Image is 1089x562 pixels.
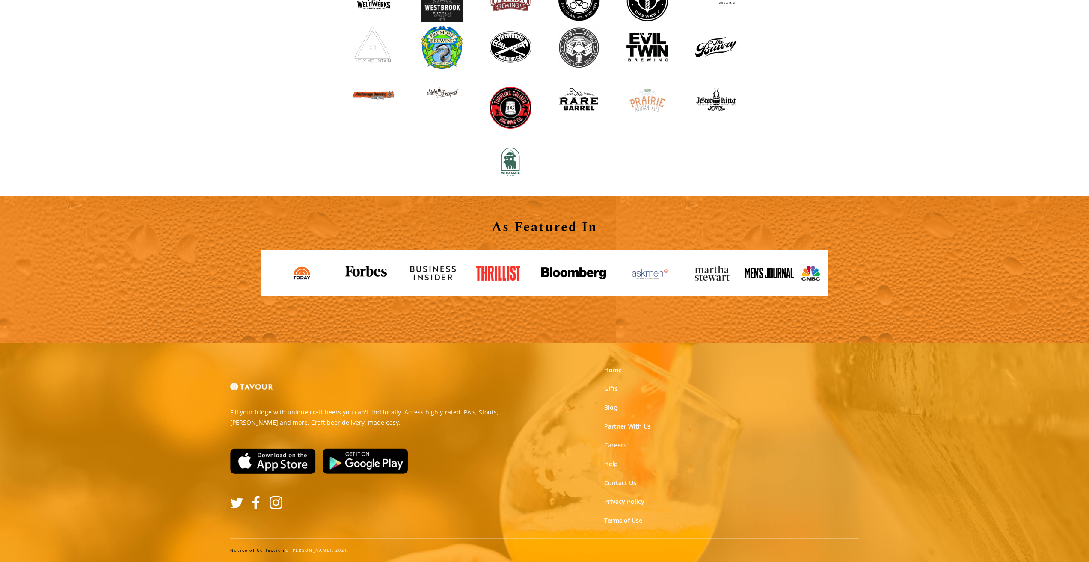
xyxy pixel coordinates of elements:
p: Fill your fridge with unique craft beers you can't find locally. Access highly-rated IPA's, Stout... [230,407,538,428]
a: Notice of Collection [230,547,285,553]
a: Gifts [604,385,618,393]
a: Terms of Use [604,516,642,525]
strong: Careers [604,441,626,449]
a: Help [604,460,618,468]
a: Partner With Us [604,422,651,431]
div: © [PERSON_NAME], 2021. [230,547,859,553]
a: Blog [604,403,617,412]
a: Home [604,366,622,374]
strong: As Featured In [492,217,598,237]
a: Careers [604,441,626,450]
a: Privacy Policy [604,497,644,506]
a: Contact Us [604,479,636,487]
